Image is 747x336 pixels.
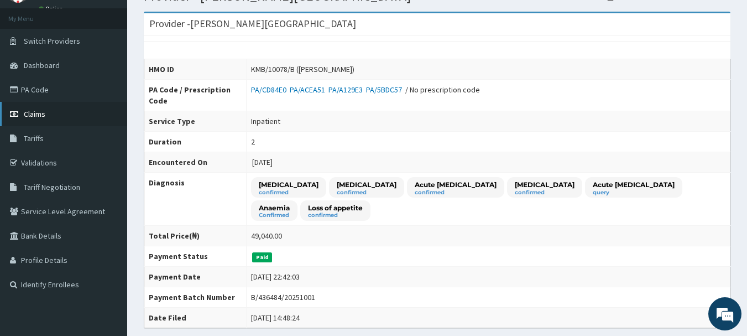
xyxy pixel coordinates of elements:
p: [MEDICAL_DATA] [337,180,396,189]
span: Switch Providers [24,36,80,46]
span: Tariffs [24,133,44,143]
div: 49,040.00 [251,230,282,241]
span: Tariff Negotiation [24,182,80,192]
th: Encountered On [144,152,247,173]
th: Payment Status [144,246,247,267]
div: B/436484/20251001 [251,292,315,303]
span: We're online! [64,99,153,210]
a: PA/ACEA51 [290,85,328,95]
img: d_794563401_company_1708531726252_794563401 [20,55,45,83]
div: / No prescription code [251,84,480,95]
p: [MEDICAL_DATA] [259,180,318,189]
a: PA/A129E3 [328,85,366,95]
a: PA/5BDC57 [366,85,405,95]
small: Confirmed [259,213,290,218]
div: Inpatient [251,116,280,127]
p: Loss of appetite [308,203,363,213]
th: Date Filed [144,308,247,328]
th: Payment Date [144,267,247,287]
span: Paid [252,252,272,262]
span: [DATE] [252,157,273,167]
small: confirmed [515,190,574,195]
small: confirmed [259,190,318,195]
th: Duration [144,132,247,152]
th: PA Code / Prescription Code [144,80,247,111]
h3: Provider - [PERSON_NAME][GEOGRAPHIC_DATA] [149,19,356,29]
span: Dashboard [24,60,60,70]
a: Online [39,5,65,13]
div: 2 [251,136,255,147]
small: query [593,190,675,195]
th: HMO ID [144,59,247,80]
div: Chat with us now [58,62,186,76]
th: Payment Batch Number [144,287,247,308]
th: Service Type [144,111,247,132]
div: [DATE] 14:48:24 [251,312,300,323]
small: confirmed [308,213,363,218]
div: [DATE] 22:42:03 [251,271,300,282]
a: PA/CD84E0 [251,85,290,95]
p: [MEDICAL_DATA] [515,180,574,189]
p: Anaemia [259,203,290,213]
div: KMB/10078/B ([PERSON_NAME]) [251,64,354,75]
small: confirmed [337,190,396,195]
textarea: Type your message and hit 'Enter' [6,221,211,260]
th: Diagnosis [144,173,247,226]
p: Acute [MEDICAL_DATA] [593,180,675,189]
p: Acute [MEDICAL_DATA] [415,180,497,189]
small: confirmed [415,190,497,195]
span: Claims [24,109,45,119]
div: Minimize live chat window [181,6,208,32]
th: Total Price(₦) [144,226,247,246]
